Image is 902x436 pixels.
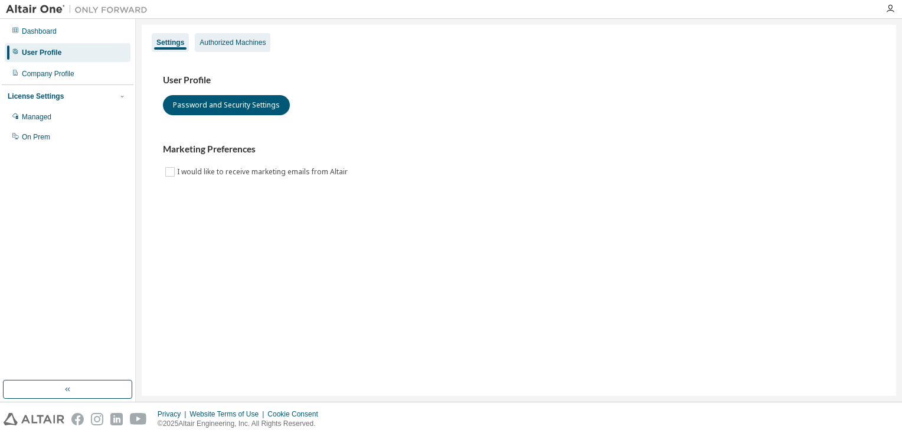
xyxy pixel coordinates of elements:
[22,27,57,36] div: Dashboard
[158,409,189,419] div: Privacy
[110,413,123,425] img: linkedin.svg
[91,413,103,425] img: instagram.svg
[156,38,184,47] div: Settings
[22,69,74,79] div: Company Profile
[158,419,325,429] p: © 2025 Altair Engineering, Inc. All Rights Reserved.
[130,413,147,425] img: youtube.svg
[189,409,267,419] div: Website Terms of Use
[22,48,61,57] div: User Profile
[200,38,266,47] div: Authorized Machines
[163,74,875,86] h3: User Profile
[71,413,84,425] img: facebook.svg
[22,112,51,122] div: Managed
[6,4,153,15] img: Altair One
[267,409,325,419] div: Cookie Consent
[8,92,64,101] div: License Settings
[163,95,290,115] button: Password and Security Settings
[177,165,350,179] label: I would like to receive marketing emails from Altair
[4,413,64,425] img: altair_logo.svg
[163,144,875,155] h3: Marketing Preferences
[22,132,50,142] div: On Prem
